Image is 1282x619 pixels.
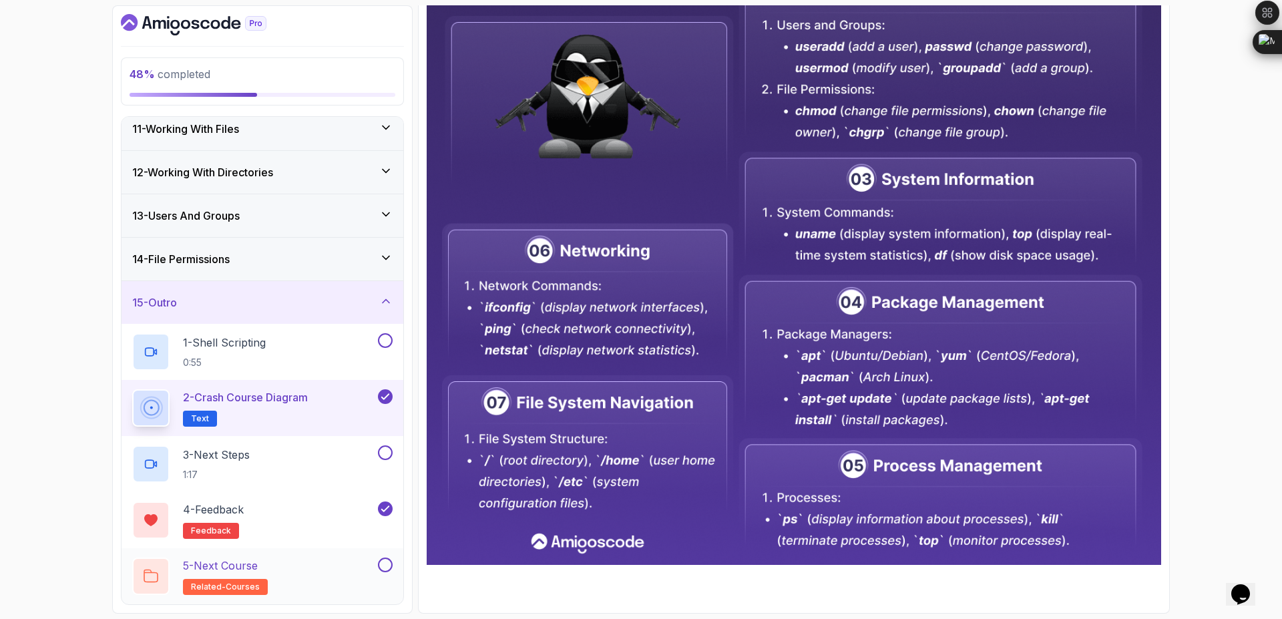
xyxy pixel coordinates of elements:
[121,14,297,35] a: Dashboard
[132,294,177,311] h3: 15 - Outro
[122,281,403,324] button: 15-Outro
[132,208,240,224] h3: 13 - Users And Groups
[130,67,210,81] span: completed
[132,333,393,371] button: 1-Shell Scripting0:55
[191,413,209,424] span: Text
[122,151,403,194] button: 12-Working With Directories
[183,468,250,481] p: 1:17
[130,67,155,81] span: 48 %
[183,335,266,351] p: 1 - Shell Scripting
[183,558,258,574] p: 5 - Next Course
[132,164,273,180] h3: 12 - Working With Directories
[132,389,393,427] button: 2-Crash Course DiagramText
[132,445,393,483] button: 3-Next Steps1:17
[122,108,403,150] button: 11-Working With Files
[132,251,230,267] h3: 14 - File Permissions
[1226,566,1269,606] iframe: chat widget
[132,501,393,539] button: 4-Feedbackfeedback
[132,558,393,595] button: 5-Next Courserelated-courses
[191,582,260,592] span: related-courses
[122,238,403,280] button: 14-File Permissions
[183,389,308,405] p: 2 - Crash Course Diagram
[183,356,266,369] p: 0:55
[132,121,239,137] h3: 11 - Working With Files
[122,194,403,237] button: 13-Users And Groups
[183,501,244,518] p: 4 - Feedback
[183,447,250,463] p: 3 - Next Steps
[191,526,231,536] span: feedback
